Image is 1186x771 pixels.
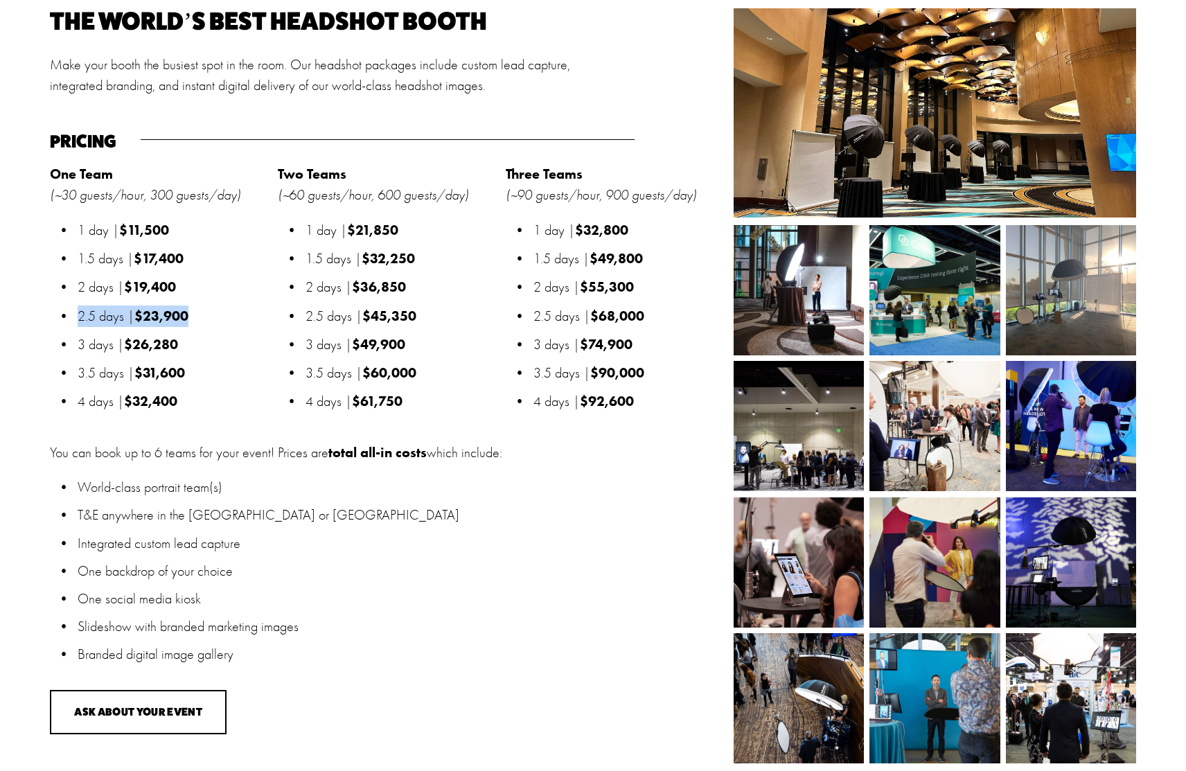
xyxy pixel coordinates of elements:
p: 1 day | [306,220,498,241]
p: 2.5 days | [533,305,726,327]
p: Branded digital image gallery [78,644,726,665]
p: 3 days | [533,334,726,355]
p: 3.5 days | [78,362,270,384]
img: BIO_Backpack.jpg [734,361,917,491]
img: image0.jpeg [962,225,1136,355]
img: BTS.jpg [973,633,1169,763]
strong: $19,400 [124,278,176,295]
strong: $60,000 [362,364,416,381]
p: 3 days | [78,334,270,355]
img: _FP_2412.jpg [835,225,1031,355]
p: 1.5 days | [533,248,726,269]
strong: all-in costs [360,444,427,461]
strong: $21,850 [347,222,398,238]
img: 23-05-18_TDP_BTS_0017.jpg [947,361,1142,491]
strong: Two Teams [278,166,346,182]
strong: $32,400 [124,393,177,409]
p: T&E anywhere in the [GEOGRAPHIC_DATA] or [GEOGRAPHIC_DATA] [78,505,726,526]
em: (~60 guests/hour, 600 guests/day) [278,187,469,203]
p: Integrated custom lead capture [78,533,726,554]
img: 23-08-21_TDP_BTS_017.jpg [709,497,889,628]
em: (~30 guests/hour, 300 guests/day) [50,187,241,203]
p: 4 days | [306,391,498,412]
p: Slideshow with branded marketing images [78,617,726,637]
p: 2 days | [533,276,726,298]
p: Make your booth the busiest spot in the room. Our headshot packages include custom lead capture, ... [50,55,590,96]
strong: $55,300 [580,278,634,295]
strong: $31,600 [134,364,185,381]
p: 2 days | [78,276,270,298]
p: 4 days | [78,391,270,412]
p: 1 day | [533,220,726,241]
strong: $61,750 [352,393,402,409]
strong: $90,000 [590,364,644,381]
img: BTS_190417_Topo_08.jpg [837,633,1032,763]
p: 3.5 days | [306,362,498,384]
p: 3.5 days | [533,362,726,384]
strong: $26,280 [124,336,178,353]
h4: Pricing [50,132,134,150]
strong: $23,900 [134,308,188,324]
p: 3 days | [306,334,498,355]
img: 22-06-23_TwoDudesBTS_295.jpg [821,497,1020,628]
h2: The world’s best headshot booth [50,8,590,33]
img: 271495247_508108323859408_6411661946869337369_n.jpg [1006,463,1136,627]
strong: $32,800 [575,222,628,238]
strong: $92,600 [580,393,634,409]
img: 286202452_616350026872286_2990273153452766304_n.jpg [734,633,864,763]
p: You can book up to 6 teams for your event! Prices are which include: [50,442,726,463]
strong: $11,500 [119,222,169,238]
strong: $68,000 [590,308,644,324]
img: 22-11-16_TDP_BTS_021.jpg [837,361,1032,491]
p: 2 days | [306,276,498,298]
p: 1 day | [78,220,270,241]
strong: $45,350 [362,308,416,324]
strong: $49,900 [352,336,405,353]
p: World-class portrait team(s) [78,477,726,498]
strong: $36,850 [352,278,406,295]
p: 4 days | [533,391,726,412]
button: Ask About Your Event [50,690,227,735]
img: Nashville HDC-3.jpg [734,225,864,355]
p: One social media kiosk [78,589,726,610]
p: 1.5 days | [78,248,270,269]
p: 2.5 days | [306,305,498,327]
strong: Three Teams [506,166,583,182]
p: One backdrop of your choice [78,561,726,582]
strong: total [328,444,357,461]
em: (~90 guests/hour, 900 guests/day) [506,187,697,203]
strong: One Team [50,166,113,182]
strong: $49,800 [590,250,643,267]
strong: $32,250 [362,250,415,267]
strong: $17,400 [134,250,184,267]
p: 1.5 days | [306,248,498,269]
strong: $74,900 [580,336,632,353]
p: 2.5 days | [78,305,270,327]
